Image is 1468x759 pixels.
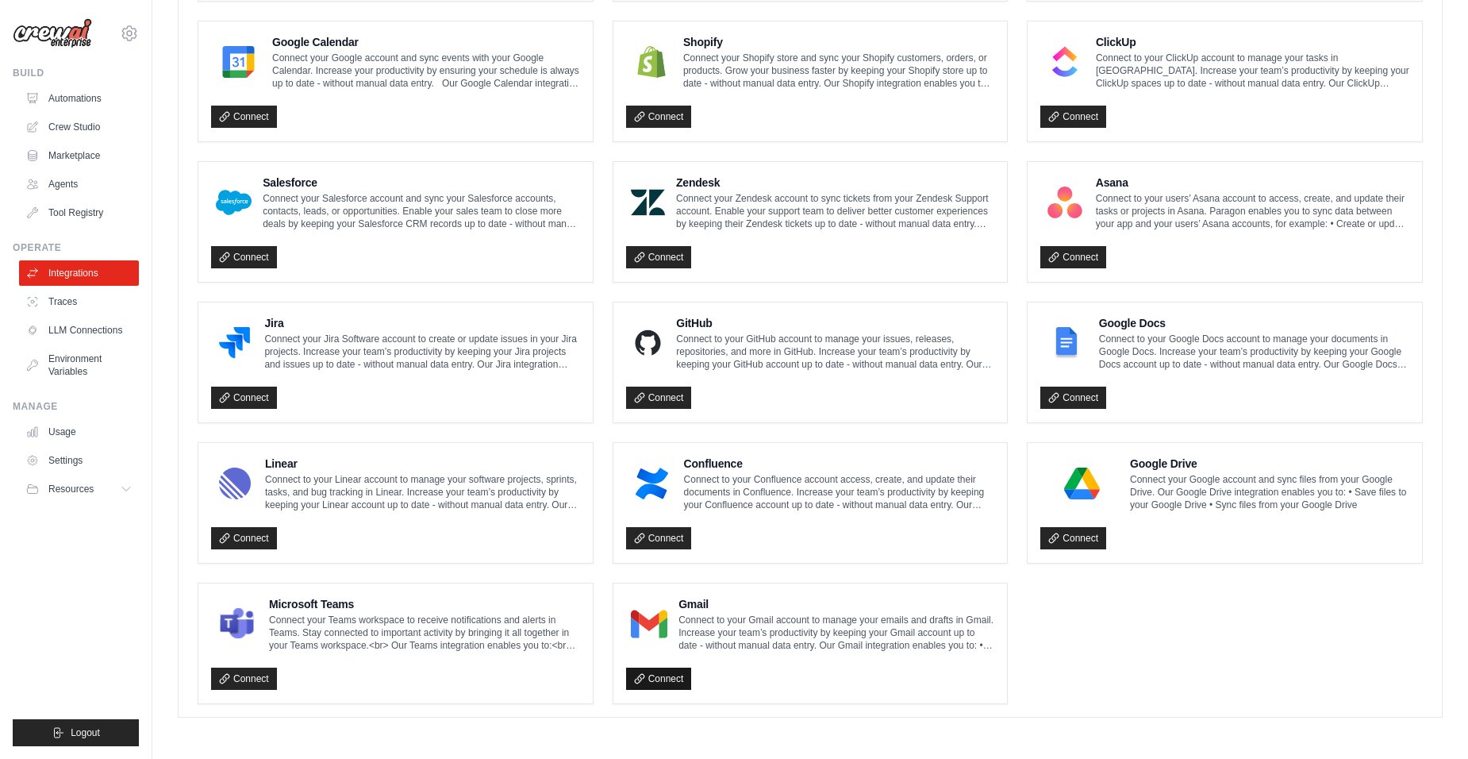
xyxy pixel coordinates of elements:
[19,289,139,314] a: Traces
[71,726,100,739] span: Logout
[678,596,994,612] h4: Gmail
[216,187,252,218] img: Salesforce Logo
[211,246,277,268] a: Connect
[13,400,139,413] div: Manage
[1045,187,1084,218] img: Asana Logo
[211,387,277,409] a: Connect
[626,106,692,128] a: Connect
[272,34,580,50] h4: Google Calendar
[626,668,692,690] a: Connect
[272,52,580,90] p: Connect your Google account and sync events with your Google Calendar. Increase your productivity...
[1099,315,1409,331] h4: Google Docs
[211,527,277,549] a: Connect
[684,473,995,511] p: Connect to your Confluence account access, create, and update their documents in Confluence. Incr...
[13,241,139,254] div: Operate
[19,171,139,197] a: Agents
[676,333,994,371] p: Connect to your GitHub account to manage your issues, releases, repositories, and more in GitHub....
[269,614,580,652] p: Connect your Teams workspace to receive notifications and alerts in Teams. Stay connected to impo...
[265,473,580,511] p: Connect to your Linear account to manage your software projects, sprints, tasks, and bug tracking...
[626,527,692,549] a: Connect
[626,246,692,268] a: Connect
[19,200,139,225] a: Tool Registry
[631,468,673,499] img: Confluence Logo
[48,483,94,495] span: Resources
[263,192,579,230] p: Connect your Salesforce account and sync your Salesforce accounts, contacts, leads, or opportunit...
[19,143,139,168] a: Marketplace
[631,46,672,78] img: Shopify Logo
[19,318,139,343] a: LLM Connections
[678,614,994,652] p: Connect to your Gmail account to manage your emails and drafts in Gmail. Increase your team’s pro...
[19,476,139,502] button: Resources
[19,419,139,445] a: Usage
[216,608,258,640] img: Microsoft Teams Logo
[1096,52,1409,90] p: Connect to your ClickUp account to manage your tasks in [GEOGRAPHIC_DATA]. Increase your team’s p...
[19,448,139,473] a: Settings
[1096,192,1409,230] p: Connect to your users’ Asana account to access, create, and update their tasks or projects in Asa...
[264,315,579,331] h4: Jira
[19,114,139,140] a: Crew Studio
[1045,468,1119,499] img: Google Drive Logo
[1040,387,1106,409] a: Connect
[263,175,579,191] h4: Salesforce
[265,456,580,472] h4: Linear
[1130,456,1409,472] h4: Google Drive
[1040,106,1106,128] a: Connect
[216,327,253,359] img: Jira Logo
[626,387,692,409] a: Connect
[1040,527,1106,549] a: Connect
[1040,246,1106,268] a: Connect
[1045,46,1085,78] img: ClickUp Logo
[13,719,139,746] button: Logout
[676,175,994,191] h4: Zendesk
[216,468,254,499] img: Linear Logo
[1099,333,1409,371] p: Connect to your Google Docs account to manage your documents in Google Docs. Increase your team’s...
[1096,175,1409,191] h4: Asana
[19,346,139,384] a: Environment Variables
[676,315,994,331] h4: GitHub
[19,260,139,286] a: Integrations
[684,456,995,472] h4: Confluence
[211,106,277,128] a: Connect
[683,34,994,50] h4: Shopify
[631,608,668,640] img: Gmail Logo
[269,596,580,612] h4: Microsoft Teams
[216,46,261,78] img: Google Calendar Logo
[211,668,277,690] a: Connect
[631,187,665,218] img: Zendesk Logo
[13,18,92,48] img: Logo
[676,192,994,230] p: Connect your Zendesk account to sync tickets from your Zendesk Support account. Enable your suppo...
[264,333,579,371] p: Connect your Jira Software account to create or update issues in your Jira projects. Increase you...
[683,52,994,90] p: Connect your Shopify store and sync your Shopify customers, orders, or products. Grow your busine...
[19,86,139,111] a: Automations
[1096,34,1409,50] h4: ClickUp
[1045,327,1088,359] img: Google Docs Logo
[1130,473,1409,511] p: Connect your Google account and sync files from your Google Drive. Our Google Drive integration e...
[13,67,139,79] div: Build
[631,327,666,359] img: GitHub Logo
